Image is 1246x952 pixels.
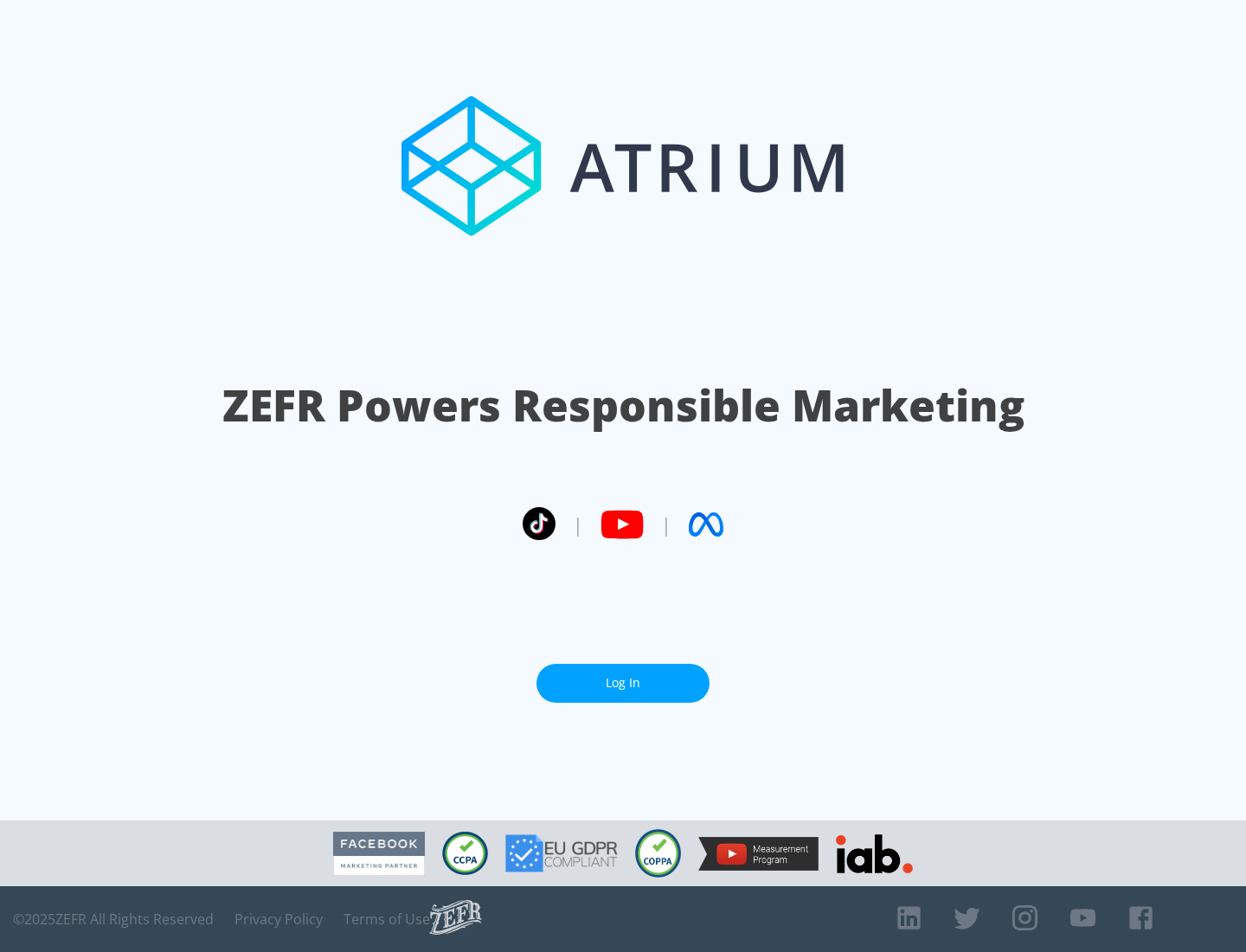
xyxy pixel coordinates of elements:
a: Log In [536,664,710,703]
span: © 2025 ZEFR All Rights Reserved [13,910,214,928]
img: CCPA Compliant [442,832,488,875]
h1: ZEFR Powers Responsible Marketing [222,376,1024,435]
a: Terms of Use [344,910,430,928]
span: | [573,511,583,537]
span: | [661,511,671,537]
a: Privacy Policy [234,910,323,928]
img: Facebook Marketing Partner [333,832,425,876]
img: GDPR Compliant [505,834,618,872]
img: COPPA Compliant [635,829,681,878]
img: IAB [836,834,913,873]
img: YouTube Measurement Program [698,837,819,871]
